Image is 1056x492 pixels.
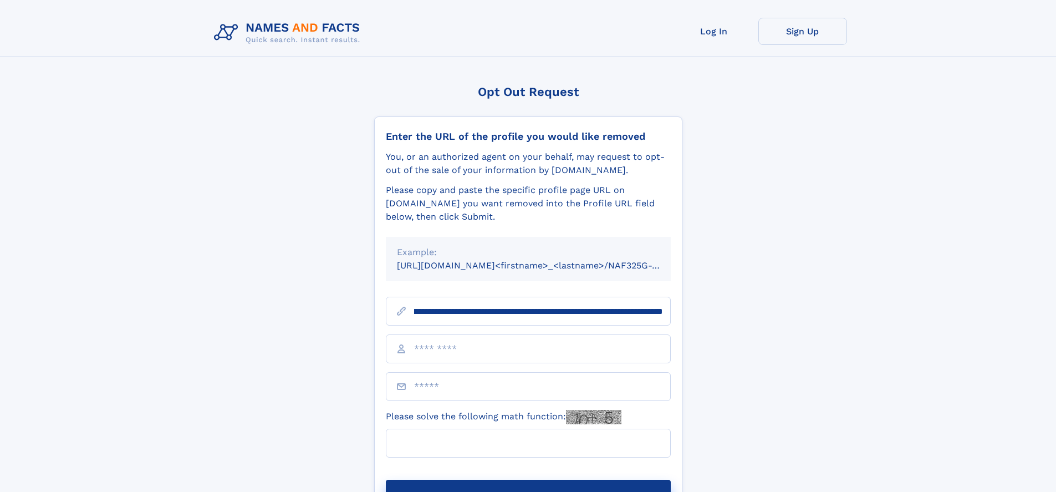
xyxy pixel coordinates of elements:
[386,130,671,143] div: Enter the URL of the profile you would like removed
[386,150,671,177] div: You, or an authorized agent on your behalf, may request to opt-out of the sale of your informatio...
[386,410,621,424] label: Please solve the following math function:
[670,18,758,45] a: Log In
[210,18,369,48] img: Logo Names and Facts
[374,85,682,99] div: Opt Out Request
[397,246,660,259] div: Example:
[397,260,692,271] small: [URL][DOMAIN_NAME]<firstname>_<lastname>/NAF325G-xxxxxxxx
[758,18,847,45] a: Sign Up
[386,184,671,224] div: Please copy and paste the specific profile page URL on [DOMAIN_NAME] you want removed into the Pr...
